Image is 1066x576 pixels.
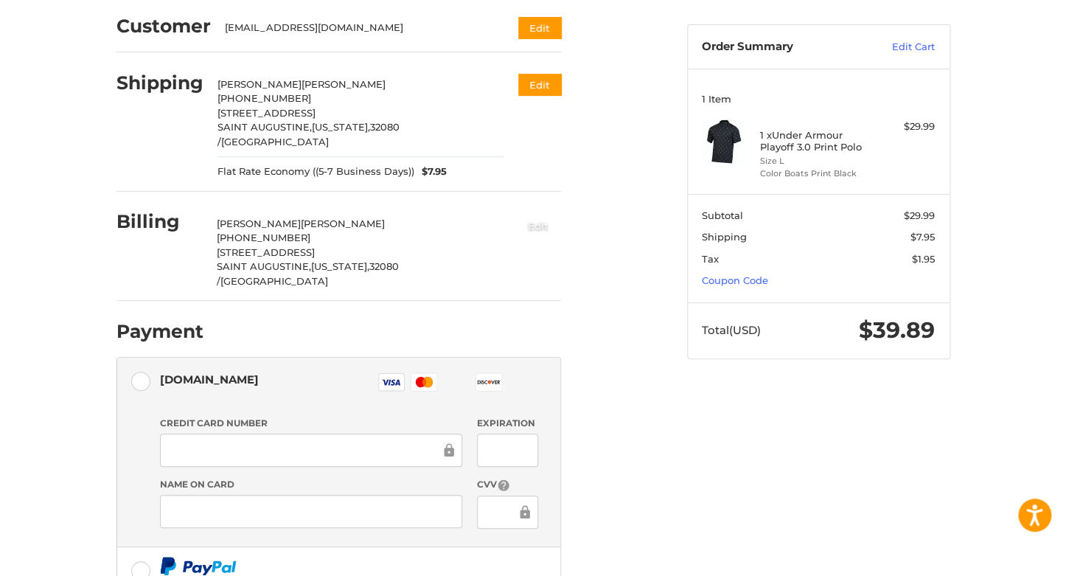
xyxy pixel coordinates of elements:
[518,74,561,95] button: Edit
[912,253,935,265] span: $1.95
[859,316,935,344] span: $39.89
[910,231,935,243] span: $7.95
[301,218,385,229] span: [PERSON_NAME]
[760,167,873,180] li: Color Boats Print Black
[217,92,311,104] span: [PHONE_NUMBER]
[477,417,538,430] label: Expiration
[217,164,414,179] span: Flat Rate Economy ((5-7 Business Days))
[518,17,561,38] button: Edit
[160,478,462,491] label: Name on Card
[217,218,301,229] span: [PERSON_NAME]
[220,275,328,287] span: [GEOGRAPHIC_DATA]
[311,260,369,272] span: [US_STATE],
[116,15,211,38] h2: Customer
[702,209,743,221] span: Subtotal
[702,40,860,55] h3: Order Summary
[312,121,370,133] span: [US_STATE],
[302,78,386,90] span: [PERSON_NAME]
[944,536,1066,576] iframe: Google Customer Reviews
[702,253,719,265] span: Tax
[116,320,203,343] h2: Payment
[160,367,259,392] div: [DOMAIN_NAME]
[904,209,935,221] span: $29.99
[217,232,310,243] span: [PHONE_NUMBER]
[702,231,747,243] span: Shipping
[217,260,311,272] span: SAINT AUGUSTINE,
[221,136,329,148] span: [GEOGRAPHIC_DATA]
[217,121,312,133] span: SAINT AUGUSTINE,
[860,40,935,55] a: Edit Cart
[515,213,561,237] button: Edit
[217,121,400,148] span: 32080 /
[877,119,935,134] div: $29.99
[225,21,490,35] div: [EMAIL_ADDRESS][DOMAIN_NAME]
[116,210,203,233] h2: Billing
[217,107,316,119] span: [STREET_ADDRESS]
[116,72,203,94] h2: Shipping
[414,164,447,179] span: $7.95
[217,260,399,287] span: 32080 /
[160,417,462,430] label: Credit Card Number
[702,274,768,286] a: Coupon Code
[217,78,302,90] span: [PERSON_NAME]
[477,478,538,492] label: CVV
[217,246,315,258] span: [STREET_ADDRESS]
[702,323,761,337] span: Total (USD)
[760,155,873,167] li: Size L
[160,557,237,575] img: PayPal icon
[702,93,935,105] h3: 1 Item
[760,129,873,153] h4: 1 x Under Armour Playoff 3.0 Print Polo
